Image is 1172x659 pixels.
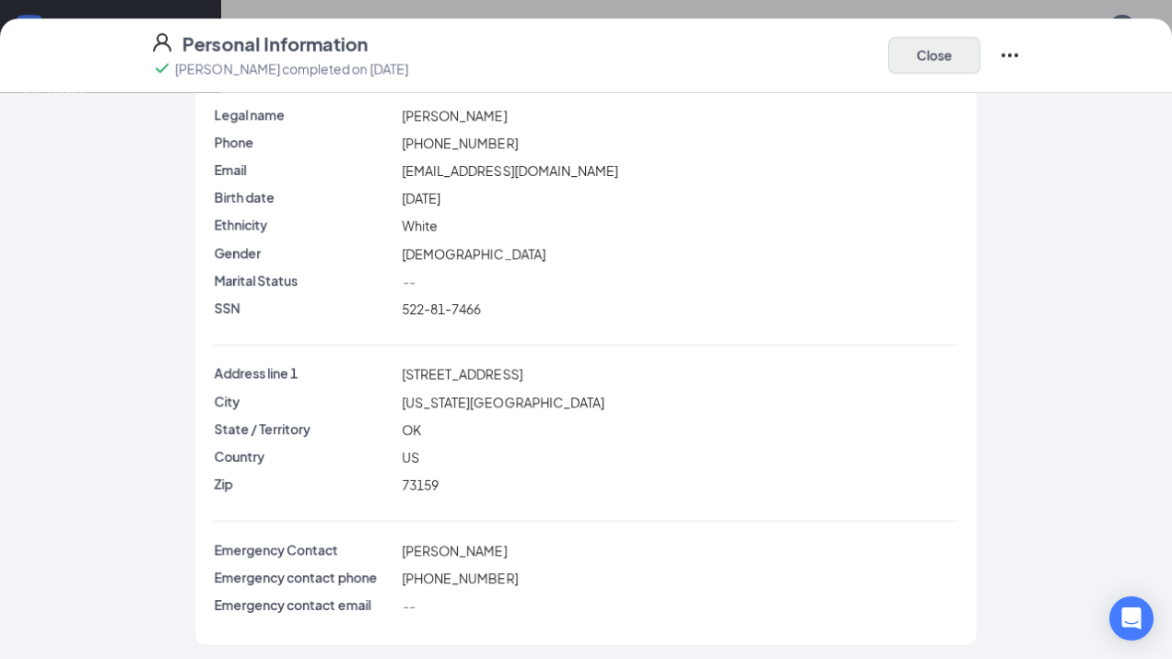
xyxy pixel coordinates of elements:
[402,542,507,559] span: [PERSON_NAME]
[214,595,394,614] p: Emergency contact email
[402,570,518,586] span: [PHONE_NUMBER]
[214,299,394,317] p: SSN
[151,57,173,79] svg: Checkmark
[402,218,438,234] span: White
[214,271,394,289] p: Marital Status
[1109,596,1154,641] div: Open Intercom Messenger
[214,540,394,559] p: Emergency Contact
[402,245,545,262] span: [DEMOGRAPHIC_DATA]
[151,31,173,53] svg: User
[214,475,394,493] p: Zip
[214,133,394,151] p: Phone
[402,366,522,382] span: [STREET_ADDRESS]
[402,449,419,465] span: US
[214,419,394,438] p: State / Territory
[214,243,394,262] p: Gender
[402,421,421,438] span: OK
[999,44,1021,66] svg: Ellipses
[402,162,618,179] span: [EMAIL_ADDRESS][DOMAIN_NAME]
[214,392,394,410] p: City
[214,447,394,465] p: Country
[214,105,394,124] p: Legal name
[214,216,394,234] p: Ethnicity
[182,31,369,57] h4: Personal Information
[214,160,394,179] p: Email
[402,107,507,124] span: [PERSON_NAME]
[214,188,394,206] p: Birth date
[888,37,980,74] button: Close
[214,364,394,382] p: Address line 1
[402,190,440,206] span: [DATE]
[402,477,439,493] span: 73159
[402,273,415,289] span: --
[402,135,518,151] span: [PHONE_NUMBER]
[214,568,394,586] p: Emergency contact phone
[175,59,408,77] p: [PERSON_NAME] completed on [DATE]
[402,597,415,614] span: --
[402,394,604,410] span: [US_STATE][GEOGRAPHIC_DATA]
[402,300,481,317] span: 522-81-7466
